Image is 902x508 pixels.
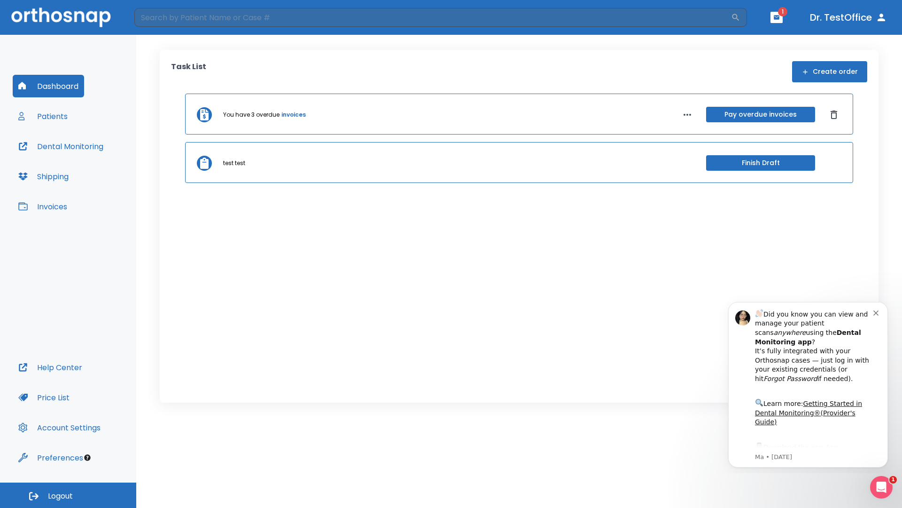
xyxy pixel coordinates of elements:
[159,15,167,22] button: Dismiss notification
[83,453,92,462] div: Tooltip anchor
[826,107,841,122] button: Dismiss
[41,150,124,167] a: App Store
[134,8,731,27] input: Search by Patient Name or Case #
[41,159,159,168] p: Message from Ma, sent 7w ago
[223,111,280,119] p: You have 3 overdue
[806,9,891,26] button: Dr. TestOffice
[706,107,815,122] button: Pay overdue invoices
[13,356,88,379] button: Help Center
[41,148,159,196] div: Download the app: | ​ Let us know if you need help getting started!
[792,61,867,82] button: Create order
[13,105,73,127] button: Patients
[223,159,245,167] p: test test
[48,491,73,501] span: Logout
[13,386,75,409] button: Price List
[889,476,897,484] span: 1
[870,476,893,499] iframe: Intercom live chat
[11,8,111,27] img: Orthosnap
[706,155,815,171] button: Finish Draft
[13,165,74,188] button: Shipping
[171,61,206,82] p: Task List
[778,7,787,16] span: 1
[714,294,902,473] iframe: Intercom notifications message
[13,75,84,97] button: Dashboard
[13,446,89,469] button: Preferences
[281,111,306,119] a: invoices
[13,416,106,439] button: Account Settings
[13,135,109,158] button: Dental Monitoring
[13,195,73,218] button: Invoices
